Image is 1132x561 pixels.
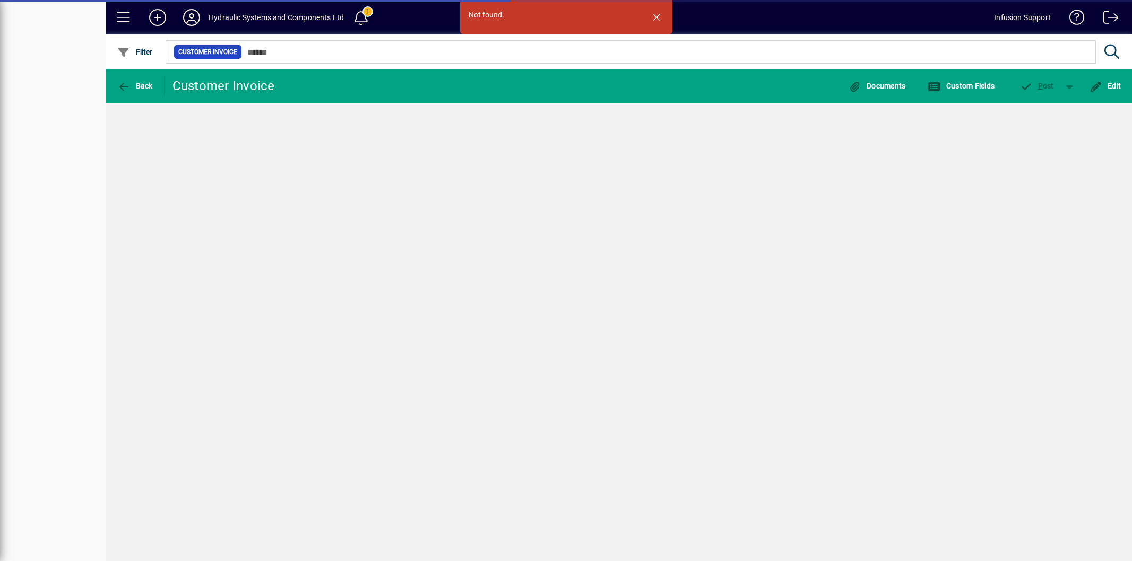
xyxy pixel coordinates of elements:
span: Custom Fields [928,82,995,90]
button: Profile [175,8,209,27]
a: Knowledge Base [1061,2,1085,37]
div: Infusion Support [994,9,1051,26]
button: Custom Fields [925,76,997,95]
span: P [1038,82,1043,90]
span: Edit [1090,82,1121,90]
button: Post [1014,76,1059,95]
span: Filter [117,48,153,56]
a: Logout [1095,2,1119,37]
button: Add [141,8,175,27]
button: Filter [115,42,155,62]
button: Edit [1087,76,1124,95]
app-page-header-button: Back [106,76,165,95]
span: Back [117,82,153,90]
button: Back [115,76,155,95]
span: ost [1019,82,1054,90]
span: Customer Invoice [178,47,237,57]
div: Hydraulic Systems and Components Ltd [209,9,344,26]
span: Documents [849,82,906,90]
div: Customer Invoice [172,77,275,94]
button: Documents [846,76,909,95]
